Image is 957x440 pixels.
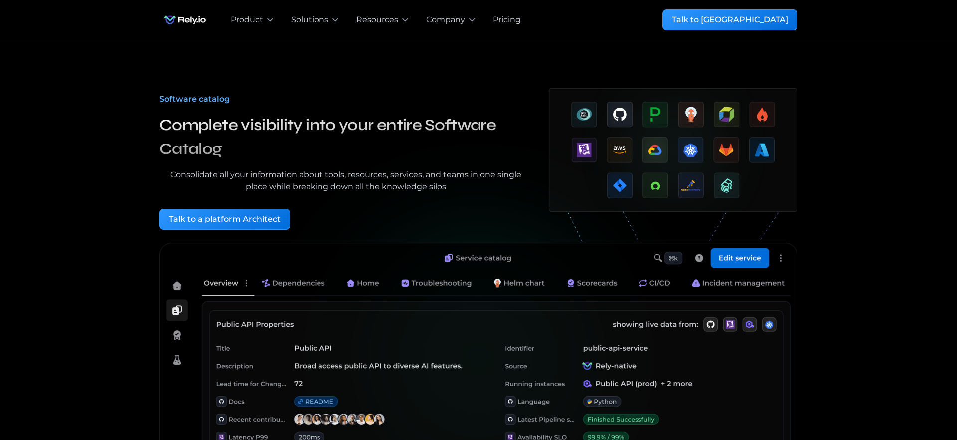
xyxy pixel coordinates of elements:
[426,14,465,26] div: Company
[672,14,788,26] div: Talk to [GEOGRAPHIC_DATA]
[159,10,211,30] img: Rely.io logo
[231,14,263,26] div: Product
[549,88,797,243] a: open lightbox
[291,14,328,26] div: Solutions
[493,14,521,26] a: Pricing
[159,169,533,193] div: Consolidate all your information about tools, resources, services, and teams in one single place ...
[169,213,281,225] div: Talk to a platform Architect
[356,14,398,26] div: Resources
[662,9,797,30] a: Talk to [GEOGRAPHIC_DATA]
[159,10,211,30] a: home
[159,93,533,105] div: Software catalog
[159,209,290,230] a: Talk to a platform Architect
[159,113,533,161] h3: Complete visibility into your entire Software Catalog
